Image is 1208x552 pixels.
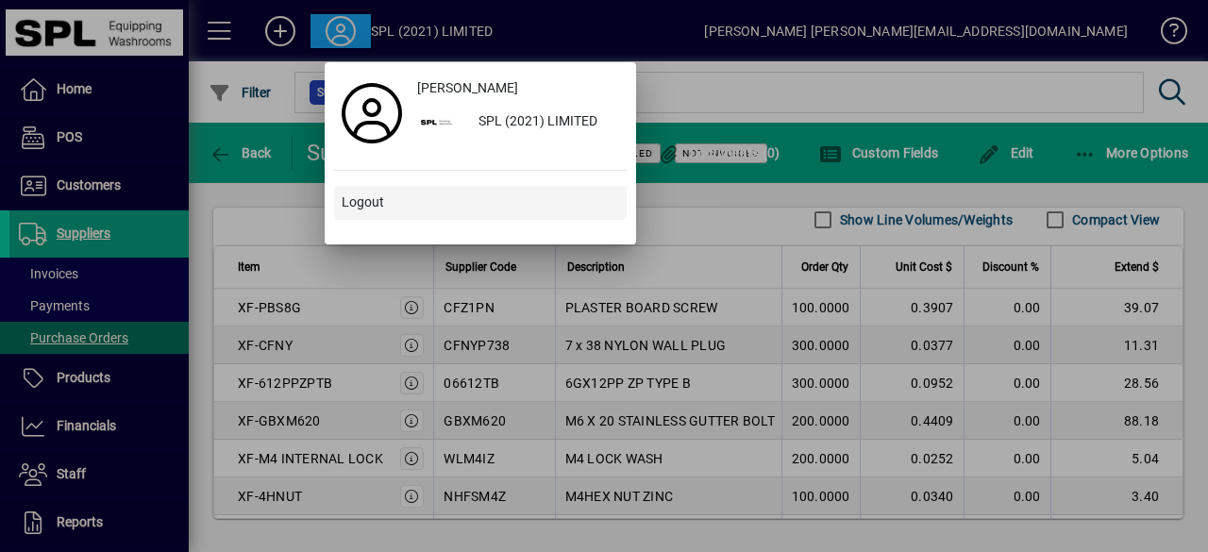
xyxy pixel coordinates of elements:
div: SPL (2021) LIMITED [463,106,627,140]
a: Profile [334,96,410,130]
span: Logout [342,192,384,212]
button: Logout [334,186,627,220]
span: [PERSON_NAME] [417,78,518,98]
a: [PERSON_NAME] [410,72,627,106]
button: SPL (2021) LIMITED [410,106,627,140]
